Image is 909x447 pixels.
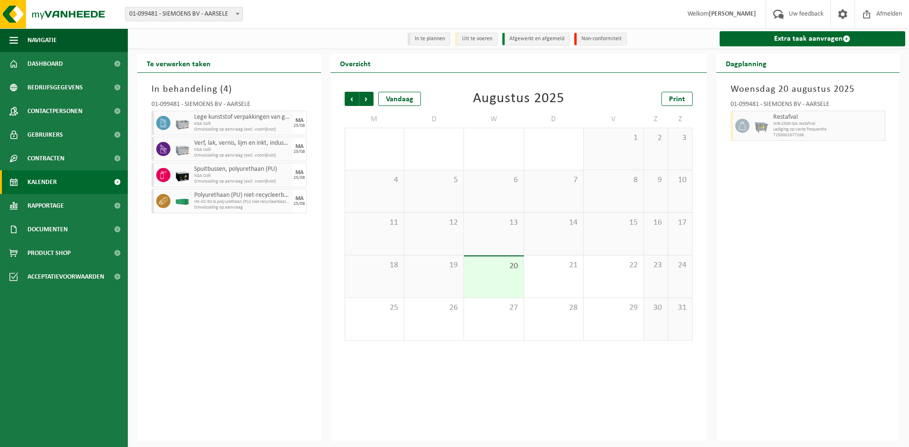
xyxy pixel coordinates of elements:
[175,168,189,182] img: PB-LB-0680-HPE-BK-11
[194,147,290,153] span: KGA Colli
[294,175,305,180] div: 25/08
[330,54,380,72] h2: Overzicht
[644,111,668,128] td: Z
[529,218,579,228] span: 14
[194,127,290,132] span: Omwisseling op aanvraag (excl. voorrijkost)
[649,260,663,271] span: 23
[649,218,663,228] span: 16
[469,261,518,272] span: 20
[529,175,579,185] span: 7
[673,303,687,313] span: 31
[502,33,570,45] li: Afgewerkt en afgemeld
[588,303,638,313] span: 29
[673,260,687,271] span: 24
[668,111,692,128] td: Z
[194,192,290,199] span: Polyurethaan (PU) niet-recycleerbaar, vervuild
[649,303,663,313] span: 30
[137,54,220,72] h2: Te verwerken taken
[529,303,579,313] span: 28
[464,111,524,128] td: W
[469,303,518,313] span: 27
[194,140,290,147] span: Verf, lak, vernis, lijm en inkt, industrieel in kleinverpakking
[194,179,290,184] span: Omwisseling op aanvraag (excl. voorrijkost)
[731,82,886,96] h3: Woensdag 20 augustus 2025
[588,133,638,143] span: 1
[294,123,305,128] div: 25/08
[673,175,687,185] span: 10
[27,241,71,265] span: Product Shop
[295,196,303,202] div: MA
[27,170,57,194] span: Kalender
[345,92,359,106] span: Vorige
[350,175,399,185] span: 4
[409,303,459,313] span: 26
[175,198,189,205] img: HK-XC-30-GN-00
[175,116,189,130] img: PB-LB-0680-HPE-GY-01
[125,8,242,21] span: 01-099481 - SIEMOENS BV - AARSELE
[350,260,399,271] span: 18
[409,218,459,228] span: 12
[125,7,243,21] span: 01-099481 - SIEMOENS BV - AARSELE
[194,114,290,121] span: Lege kunststof verpakkingen van gevaarlijke stoffen
[350,303,399,313] span: 25
[27,76,83,99] span: Bedrijfsgegevens
[359,92,374,106] span: Volgende
[754,119,768,133] img: WB-2500-GAL-GY-01
[773,121,883,127] span: WB-2500-GA restafval
[350,218,399,228] span: 11
[223,85,229,94] span: 4
[588,218,638,228] span: 15
[27,147,64,170] span: Contracten
[194,121,290,127] span: KGA Colli
[661,92,693,106] a: Print
[378,92,421,106] div: Vandaag
[175,142,189,156] img: PB-LB-0680-HPE-GY-11
[773,114,883,121] span: Restafval
[294,202,305,206] div: 25/08
[529,260,579,271] span: 21
[473,92,564,106] div: Augustus 2025
[194,166,290,173] span: Spuitbussen, polyurethaan (PU)
[649,175,663,185] span: 9
[469,218,518,228] span: 13
[409,260,459,271] span: 19
[295,144,303,149] div: MA
[151,82,307,96] h3: In behandeling ( )
[669,96,685,103] span: Print
[673,218,687,228] span: 17
[409,175,459,185] span: 5
[649,133,663,143] span: 2
[294,149,305,154] div: 25/08
[27,28,57,52] span: Navigatie
[151,101,307,111] div: 01-099481 - SIEMOENS BV - AARSELE
[588,260,638,271] span: 22
[27,218,68,241] span: Documenten
[588,175,638,185] span: 8
[404,111,464,128] td: D
[584,111,643,128] td: V
[194,205,290,210] span: Omwisseling op aanvraag
[574,33,627,45] li: Non-conformiteit
[469,175,518,185] span: 6
[27,99,82,123] span: Contactpersonen
[709,10,756,18] strong: [PERSON_NAME]
[194,199,290,205] span: HK-XC-30-G polyurethaan (PU) niet-recycleerbaar, vervuild
[455,33,498,45] li: Uit te voeren
[773,132,883,138] span: T250001677168
[27,194,64,218] span: Rapportage
[295,170,303,175] div: MA
[773,127,883,132] span: Lediging op vaste frequentie
[194,153,290,158] span: Omwisseling op aanvraag (excl. voorrijkost)
[720,31,906,46] a: Extra taak aanvragen
[27,123,63,147] span: Gebruikers
[345,111,404,128] td: M
[27,52,63,76] span: Dashboard
[295,118,303,123] div: MA
[27,265,104,289] span: Acceptatievoorwaarden
[194,173,290,179] span: KGA Colli
[716,54,776,72] h2: Dagplanning
[731,101,886,111] div: 01-099481 - SIEMOENS BV - AARSELE
[524,111,584,128] td: D
[408,33,450,45] li: In te plannen
[673,133,687,143] span: 3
